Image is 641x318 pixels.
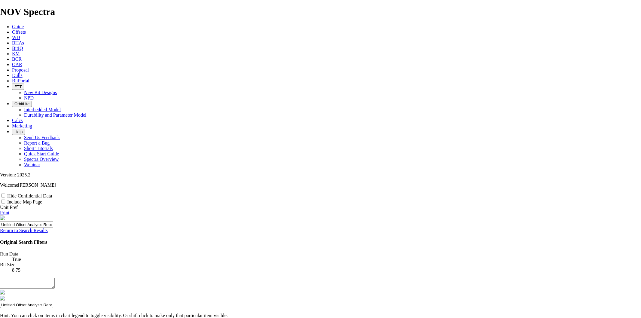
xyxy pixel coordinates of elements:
a: Marketing [12,123,32,128]
dd: 8.75 [12,268,641,273]
button: Help [12,129,25,135]
a: BitPortal [12,78,29,83]
span: FTT [14,84,22,89]
a: OAR [12,62,22,67]
a: WD [12,35,20,40]
span: OrbitLite [14,102,29,106]
label: Include Map Page [7,199,42,204]
a: NPD [24,95,34,100]
a: BHAs [12,40,24,45]
a: Short Tutorials [24,146,53,151]
a: Dulls [12,73,23,78]
a: KM [12,51,20,56]
a: Offsets [12,29,26,35]
a: New Bit Designs [24,90,57,95]
a: BitIQ [12,46,23,51]
a: Spectra Overview [24,157,59,162]
a: BCR [12,57,22,62]
button: OrbitLite [12,101,32,107]
a: Send Us Feedback [24,135,60,140]
a: Webinar [24,162,40,167]
span: [PERSON_NAME] [18,182,56,188]
a: Guide [12,24,24,29]
a: Calcs [12,118,23,123]
span: Help [14,130,23,134]
a: Report a Bug [24,140,50,145]
a: Proposal [12,67,29,72]
a: Quick Start Guide [24,151,59,156]
label: Hide Confidential Data [7,193,52,198]
dd: True [12,257,641,262]
button: FTT [12,84,24,90]
a: Durability and Parameter Model [24,112,87,118]
a: Interbedded Model [24,107,61,112]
